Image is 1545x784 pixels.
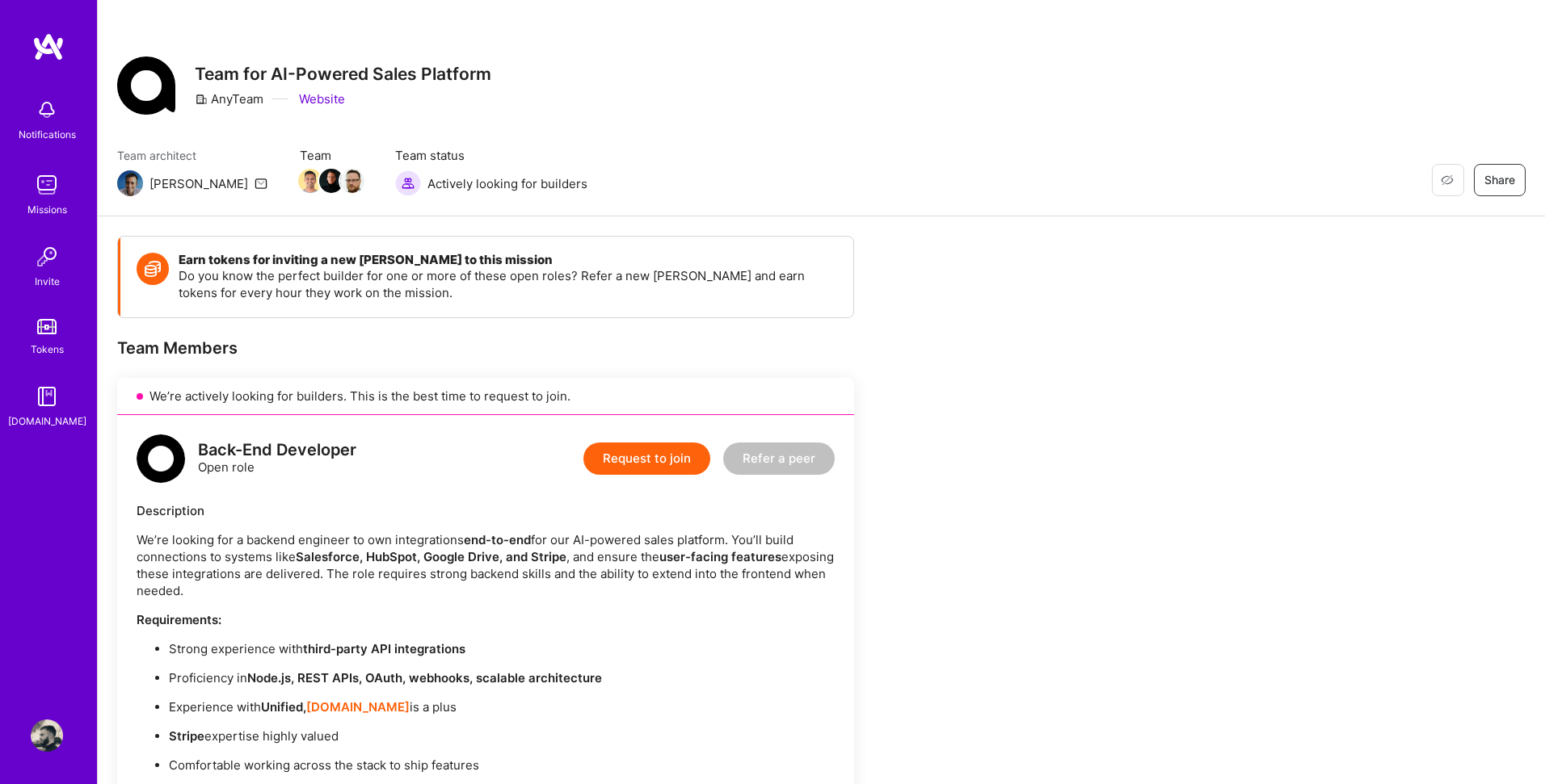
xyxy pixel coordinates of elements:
div: AnyTeam [195,90,263,107]
i: icon CompanyGray [195,93,208,106]
div: Missions [27,201,67,218]
span: Actively looking for builders [427,175,587,192]
img: teamwork [31,169,63,201]
strong: Node.js, REST APIs, OAuth, webhooks, scalable architecture [247,670,602,685]
p: Do you know the perfect builder for one or more of these open roles? Refer a new [PERSON_NAME] an... [179,267,837,301]
div: [PERSON_NAME] [149,175,248,192]
p: Strong experience with [169,640,835,657]
span: Team [300,147,363,164]
h4: Earn tokens for inviting a new [PERSON_NAME] to this mission [179,253,837,267]
div: Tokens [31,341,64,358]
p: Comfortable working across the stack to ship features [169,757,835,774]
img: User Avatar [31,719,63,752]
img: Team Architect [117,170,143,196]
button: Refer a peer [723,442,835,475]
div: Back-End Developer [198,442,356,459]
img: tokens [37,319,57,334]
h3: Team for AI-Powered Sales Platform [195,64,491,84]
p: We’re looking for a backend engineer to own integrations for our AI-powered sales platform. You’l... [137,531,835,599]
p: expertise highly valued [169,727,835,744]
strong: Unified, [261,699,306,715]
strong: Stripe [169,728,204,744]
img: Team Member Avatar [340,169,364,193]
a: Team Member Avatar [300,167,321,195]
a: Team Member Avatar [321,167,342,195]
a: User Avatar [27,719,67,752]
button: Request to join [583,442,710,475]
i: icon EyeClosed [1441,174,1454,187]
img: Invite [31,241,63,273]
div: Team Members [117,337,854,358]
img: logo [137,434,185,483]
span: Team architect [117,147,267,164]
img: bell [31,94,63,126]
img: Company Logo [117,57,175,115]
button: Share [1474,164,1526,196]
p: Experience with is a plus [169,698,835,715]
span: Team status [395,147,587,164]
strong: Salesforce, HubSpot, Google Drive, and Stripe [296,549,566,564]
div: We’re actively looking for builders. This is the best time to request to join. [117,378,854,415]
div: [DOMAIN_NAME] [8,413,86,430]
div: Open role [198,442,356,476]
strong: third-party API integrations [303,641,465,656]
strong: end-to-end [464,532,531,547]
div: Notifications [19,126,76,143]
strong: user-facing features [659,549,781,564]
span: Share [1484,172,1515,188]
img: Team Member Avatar [298,169,322,193]
a: Team Member Avatar [342,167,363,195]
div: Description [137,502,835,519]
img: guide book [31,380,63,413]
img: Actively looking for builders [395,170,421,196]
a: [DOMAIN_NAME] [306,699,410,715]
i: icon Mail [255,177,267,190]
a: Website [296,90,345,107]
div: Invite [35,273,60,290]
img: Token icon [137,253,169,285]
strong: Requirements: [137,612,221,627]
p: Proficiency in [169,669,835,686]
img: logo [32,32,65,61]
img: Team Member Avatar [319,169,343,193]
